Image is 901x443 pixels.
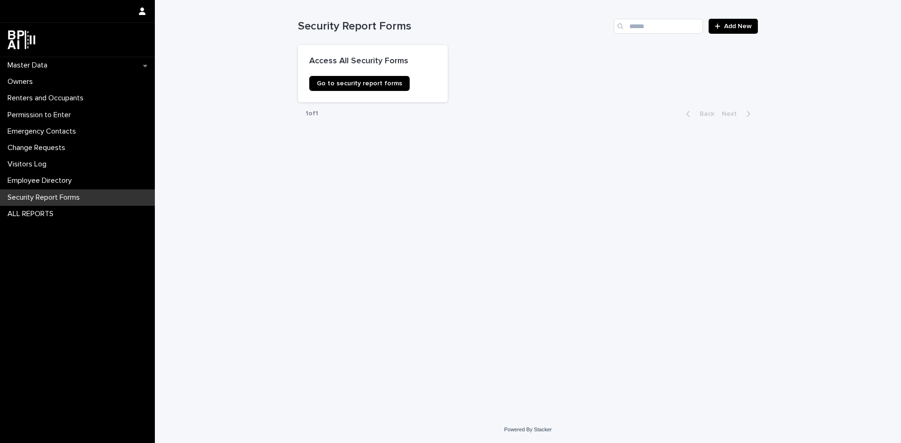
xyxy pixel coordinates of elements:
button: Back [679,110,718,118]
p: Permission to Enter [4,111,78,120]
p: Visitors Log [4,160,54,169]
p: ALL REPORTS [4,210,61,218]
p: 1 of 1 [298,102,326,125]
p: Access All Security Forms [309,56,436,67]
span: Go to security report forms [317,80,402,87]
a: Add New [709,19,758,34]
span: Add New [724,23,752,30]
input: Search [614,19,703,34]
a: Go to security report forms [309,76,410,91]
p: Security Report Forms [4,193,87,202]
p: Renters and Occupants [4,94,91,103]
span: Back [694,111,714,117]
p: Master Data [4,61,55,70]
span: Next [722,111,742,117]
p: Change Requests [4,143,73,152]
img: dwgmcNfxSF6WIOOXiGgu [8,30,35,49]
p: Emergency Contacts [4,127,84,136]
button: Next [718,110,758,118]
p: Owners [4,77,40,86]
a: Access All Security FormsGo to security report forms [298,45,448,102]
p: Employee Directory [4,176,79,185]
h1: Security Report Forms [298,20,610,33]
a: Powered By Stacker [504,427,551,432]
